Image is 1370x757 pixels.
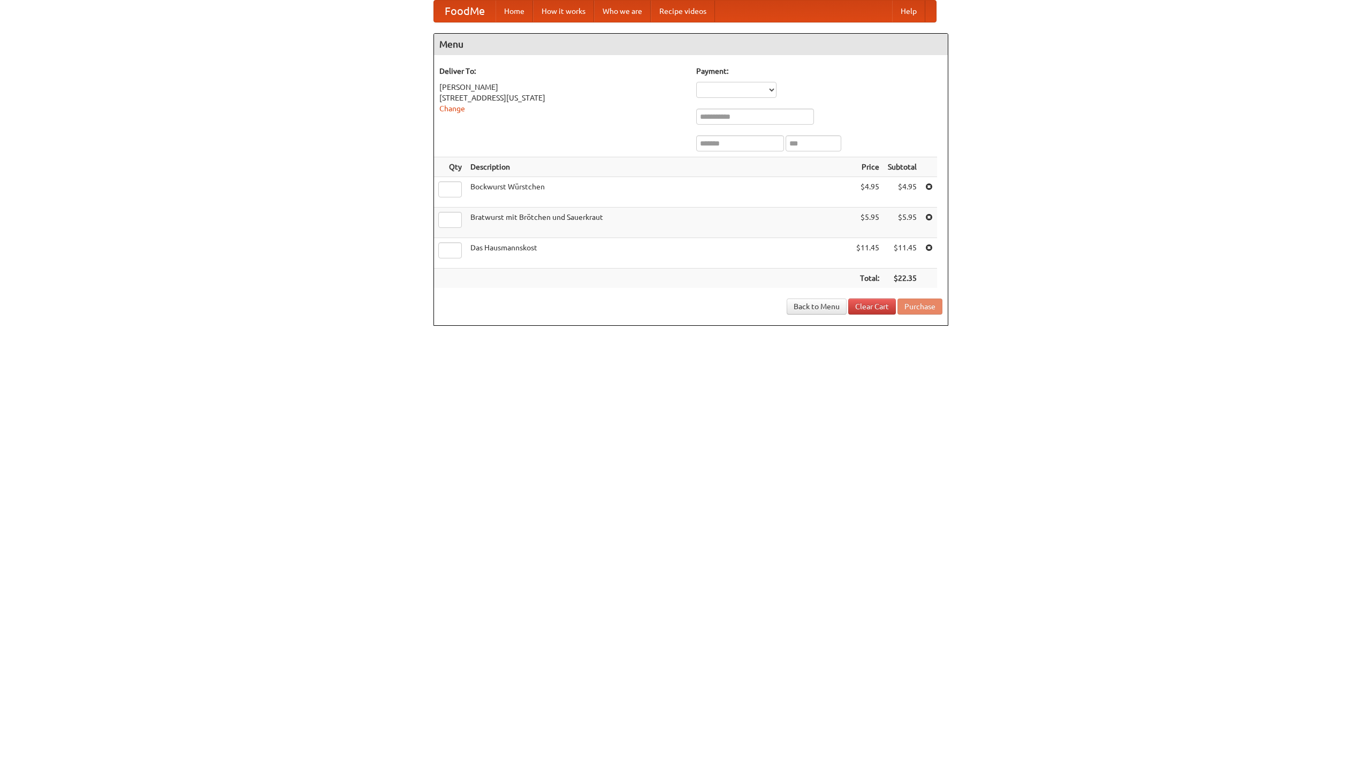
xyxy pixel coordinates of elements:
[884,177,921,208] td: $4.95
[466,177,852,208] td: Bockwurst Würstchen
[496,1,533,22] a: Home
[439,104,465,113] a: Change
[852,269,884,288] th: Total:
[884,157,921,177] th: Subtotal
[434,157,466,177] th: Qty
[884,269,921,288] th: $22.35
[884,208,921,238] td: $5.95
[897,299,942,315] button: Purchase
[439,82,686,93] div: [PERSON_NAME]
[594,1,651,22] a: Who we are
[439,66,686,77] h5: Deliver To:
[651,1,715,22] a: Recipe videos
[852,208,884,238] td: $5.95
[434,34,948,55] h4: Menu
[466,157,852,177] th: Description
[892,1,925,22] a: Help
[852,157,884,177] th: Price
[533,1,594,22] a: How it works
[696,66,942,77] h5: Payment:
[884,238,921,269] td: $11.45
[439,93,686,103] div: [STREET_ADDRESS][US_STATE]
[848,299,896,315] a: Clear Cart
[434,1,496,22] a: FoodMe
[466,208,852,238] td: Bratwurst mit Brötchen und Sauerkraut
[466,238,852,269] td: Das Hausmannskost
[852,238,884,269] td: $11.45
[852,177,884,208] td: $4.95
[787,299,847,315] a: Back to Menu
